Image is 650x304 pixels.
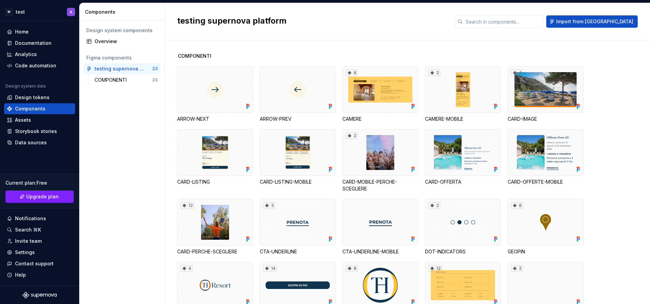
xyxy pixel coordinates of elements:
[180,202,194,209] div: 12
[345,132,358,139] div: 2
[15,62,56,69] div: Code automation
[15,128,57,135] div: Storybook stories
[177,116,253,122] div: ARROW-NEXT
[342,199,418,255] div: CTA-UNDERLINE-MOBILE
[5,8,13,16] div: W
[92,75,160,85] a: COMPONENTI23
[84,63,160,74] a: testing supernova platform23
[508,116,583,122] div: CARD-IMAGE
[342,179,418,192] div: CARD-MOBILE-PERCHE-SCEGLIERE
[4,115,75,125] a: Assets
[4,60,75,71] a: Code automation
[15,105,45,112] div: Components
[84,36,160,47] a: Overview
[95,65,145,72] div: testing supernova platform
[428,202,440,209] div: 2
[508,179,583,185] div: CARD-OFFERTE-MOBILE
[508,248,583,255] div: GEOPIN
[425,248,501,255] div: DOT-INDICATORS
[4,236,75,247] a: Invite team
[425,129,501,192] div: CARD-OFFERTA
[4,38,75,49] a: Documentation
[23,292,57,299] svg: Supernova Logo
[1,4,78,19] button: WtestA
[15,226,41,233] div: Search ⌘K
[428,69,440,76] div: 2
[260,199,336,255] div: 3CTA-UNDERLINE
[425,66,501,122] div: 2CAMERE-MOBILE
[180,265,193,272] div: 4
[508,199,583,255] div: 8GEOPIN
[428,265,442,272] div: 12
[177,179,253,185] div: CARD-LISTING
[425,116,501,122] div: CAMERE-MOBILE
[15,249,35,256] div: Settings
[95,38,158,45] div: Overview
[463,15,543,28] input: Search in components...
[86,27,158,34] div: Design system components
[70,9,72,15] div: A
[263,202,275,209] div: 3
[15,215,46,222] div: Notifications
[16,9,25,15] div: test
[15,139,47,146] div: Data sources
[178,53,211,60] span: COMPONENTI
[5,190,74,203] a: Upgrade plan
[342,66,418,122] div: 8CAMERE
[260,116,336,122] div: ARROW-PREV
[4,213,75,224] button: Notifications
[4,103,75,114] a: Components
[511,265,523,272] div: 2
[511,69,523,76] div: 4
[15,40,52,47] div: Documentation
[15,28,29,35] div: Home
[260,179,336,185] div: CARD-LISTING-MOBILE
[177,129,253,192] div: CARD-LISTING
[15,272,26,278] div: Help
[260,248,336,255] div: CTA-UNDERLINE
[4,126,75,137] a: Storybook stories
[177,248,253,255] div: CARD-PERCHE-SCEGLIERE
[425,199,501,255] div: 2DOT-INDICATORS
[86,54,158,61] div: Figma components
[508,129,583,192] div: CARD-OFFERTE-MOBILE
[85,9,162,15] div: Components
[556,18,633,25] span: Import from [GEOGRAPHIC_DATA]
[177,15,447,26] h2: testing supernova platform
[15,94,50,101] div: Design tokens
[4,137,75,148] a: Data sources
[4,247,75,258] a: Settings
[15,238,42,244] div: Invite team
[5,83,46,89] div: Design system data
[152,66,158,71] div: 23
[95,77,129,83] div: COMPONENTI
[4,269,75,280] button: Help
[152,77,158,83] div: 23
[546,15,638,28] button: Import from [GEOGRAPHIC_DATA]
[26,193,59,200] span: Upgrade plan
[4,258,75,269] button: Contact support
[5,180,74,186] div: Current plan : Free
[345,265,358,272] div: 8
[508,66,583,122] div: 4CARD-IMAGE
[15,117,31,123] div: Assets
[260,129,336,192] div: CARD-LISTING-MOBILE
[342,129,418,192] div: 2CARD-MOBILE-PERCHE-SCEGLIERE
[4,92,75,103] a: Design tokens
[177,199,253,255] div: 12CARD-PERCHE-SCEGLIERE
[15,260,54,267] div: Contact support
[342,116,418,122] div: CAMERE
[345,69,358,76] div: 8
[177,66,253,122] div: ARROW-NEXT
[4,49,75,60] a: Analytics
[260,66,336,122] div: ARROW-PREV
[425,179,501,185] div: CARD-OFFERTA
[4,224,75,235] button: Search ⌘K
[342,248,418,255] div: CTA-UNDERLINE-MOBILE
[511,202,523,209] div: 8
[4,26,75,37] a: Home
[15,51,37,58] div: Analytics
[263,265,277,272] div: 14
